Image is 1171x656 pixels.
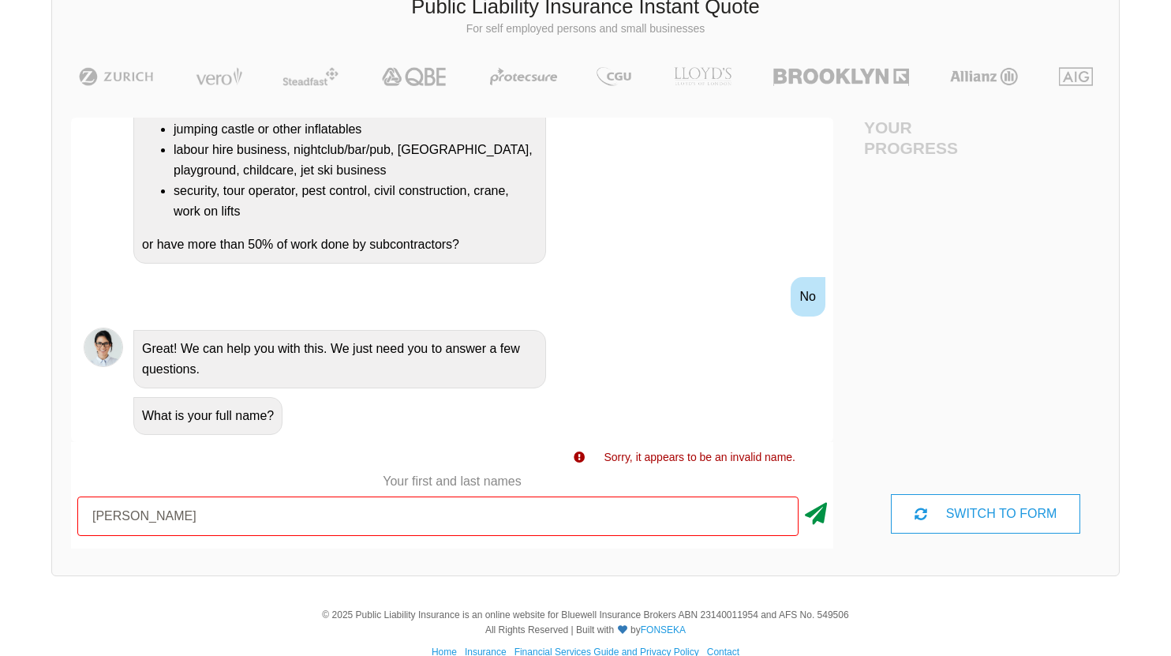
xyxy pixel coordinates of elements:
p: For self employed persons and small businesses [64,21,1107,37]
li: jumping castle or other inflatables [174,119,537,140]
li: security, tour operator, pest control, civil construction, crane, work on lifts [174,181,537,222]
img: Brooklyn | Public Liability Insurance [767,67,915,86]
img: AIG | Public Liability Insurance [1053,67,1099,86]
img: Protecsure | Public Liability Insurance [484,67,563,86]
p: Your first and last names [71,473,833,490]
div: Great! We can help you with this. We just need you to answer a few questions. [133,330,546,388]
img: Vero | Public Liability Insurance [189,67,249,86]
li: labour hire business, nightclub/bar/pub, [GEOGRAPHIC_DATA], playground, childcare, jet ski business [174,140,537,181]
div: SWITCH TO FORM [891,494,1081,534]
a: FONSEKA [641,624,686,635]
img: Steadfast | Public Liability Insurance [276,67,346,86]
div: No [791,277,825,317]
input: Your first and last names [77,497,799,536]
img: QBE | Public Liability Insurance [372,67,458,86]
img: Allianz | Public Liability Insurance [942,67,1026,86]
span: Sorry, it appears to be an invalid name. [604,451,795,463]
div: What is your full name? [133,397,282,435]
img: CGU | Public Liability Insurance [590,67,638,86]
img: Zurich | Public Liability Insurance [72,67,161,86]
img: Chatbot | PLI [84,328,123,367]
img: LLOYD's | Public Liability Insurance [665,67,741,86]
h4: Your Progress [864,118,986,157]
